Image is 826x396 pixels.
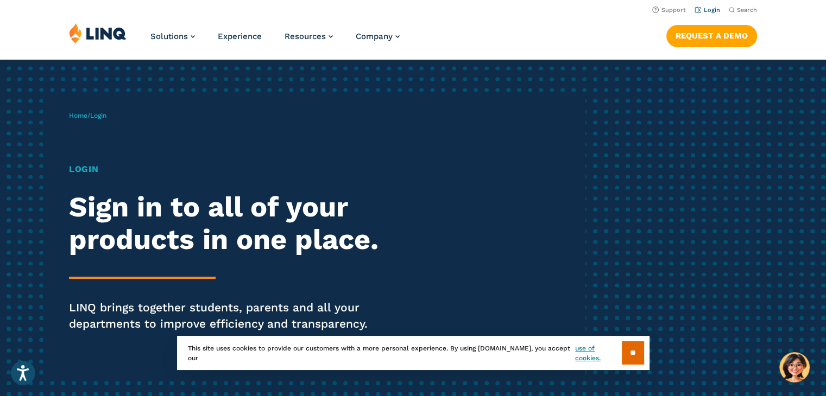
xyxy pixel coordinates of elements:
h1: Login [69,163,387,176]
span: Solutions [150,31,188,41]
a: Home [69,112,87,119]
div: This site uses cookies to provide our customers with a more personal experience. By using [DOMAIN... [177,336,650,370]
span: Resources [285,31,326,41]
button: Open Search Bar [729,6,757,14]
button: Hello, have a question? Let’s chat. [779,352,810,382]
p: LINQ brings together students, parents and all your departments to improve efficiency and transpa... [69,299,387,332]
a: Resources [285,31,333,41]
a: Company [356,31,400,41]
nav: Primary Navigation [150,23,400,59]
a: Request a Demo [666,25,757,47]
a: Support [652,7,686,14]
a: Experience [218,31,262,41]
a: use of cookies. [575,343,621,363]
h2: Sign in to all of your products in one place. [69,191,387,256]
span: Login [90,112,106,119]
span: Company [356,31,393,41]
a: Solutions [150,31,195,41]
span: / [69,112,106,119]
span: Search [737,7,757,14]
nav: Button Navigation [666,23,757,47]
a: Login [695,7,720,14]
img: LINQ | K‑12 Software [69,23,127,43]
